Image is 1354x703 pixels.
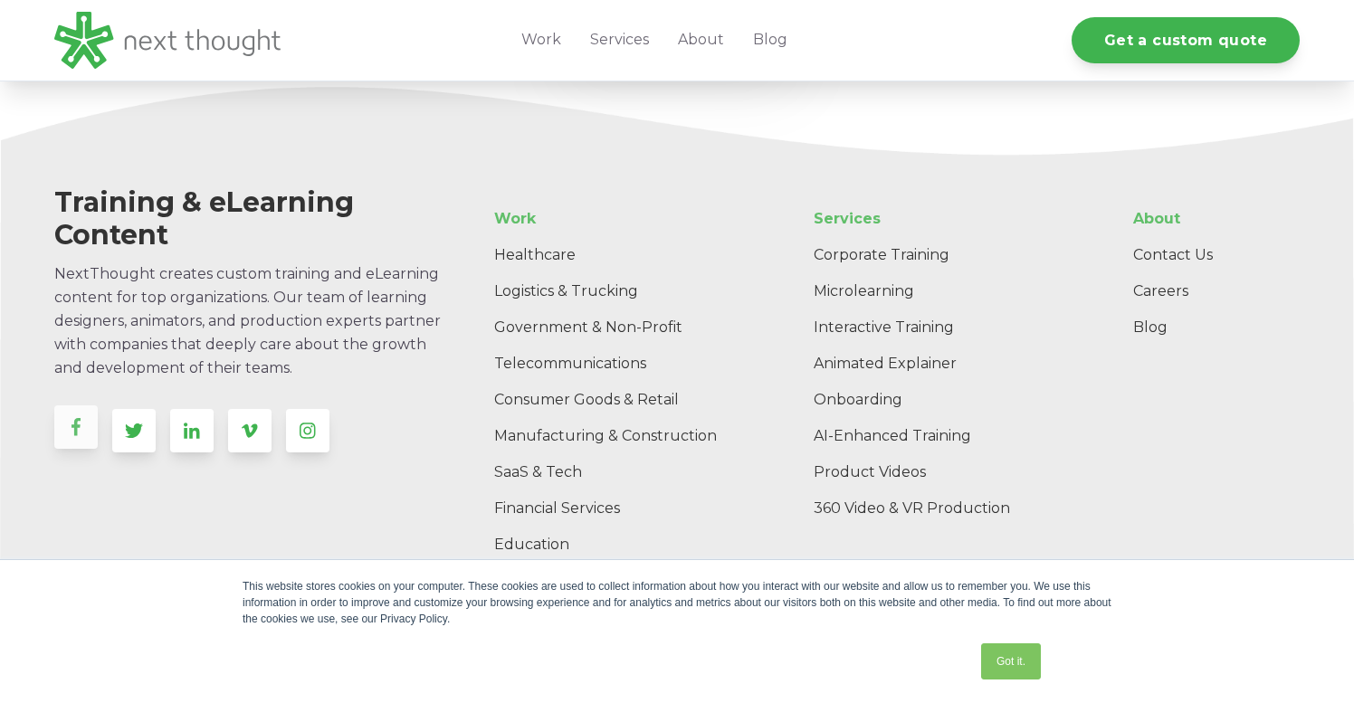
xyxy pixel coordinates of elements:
[54,265,441,376] span: NextThought creates custom training and eLearning content for top organizations. Our team of lear...
[480,237,751,273] a: Healthcare
[480,382,751,418] a: Consumer Goods & Retail
[480,273,751,309] a: Logistics & Trucking
[480,490,751,527] a: Financial Services
[480,454,751,490] a: SaaS & Tech
[1072,17,1300,63] a: Get a custom quote
[1119,201,1300,346] div: Navigation Menu
[981,643,1041,679] a: Got it.
[1119,201,1300,237] a: About
[1119,309,1300,346] a: Blog
[799,273,1087,309] a: Microlearning
[480,527,751,563] a: Education
[799,309,1087,346] a: Interactive Training
[243,578,1111,627] div: This website stores cookies on your computer. These cookies are used to collect information about...
[799,490,1087,527] a: 360 Video & VR Production
[54,185,354,252] span: Training & eLearning Content
[799,346,1087,382] a: Animated Explainer
[799,418,1087,454] a: AI-Enhanced Training
[799,201,1087,237] a: Services
[799,237,1087,273] a: Corporate Training
[1119,273,1300,309] a: Careers
[54,12,281,69] img: LG - NextThought Logo
[480,418,751,454] a: Manufacturing & Construction
[480,346,751,382] a: Telecommunications
[480,201,751,237] a: Work
[480,201,682,563] div: Navigation Menu
[480,309,751,346] a: Government & Non-Profit
[1119,237,1300,273] a: Contact Us
[799,382,1087,418] a: Onboarding
[799,454,1087,490] a: Product Videos
[799,201,1087,527] div: Navigation Menu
